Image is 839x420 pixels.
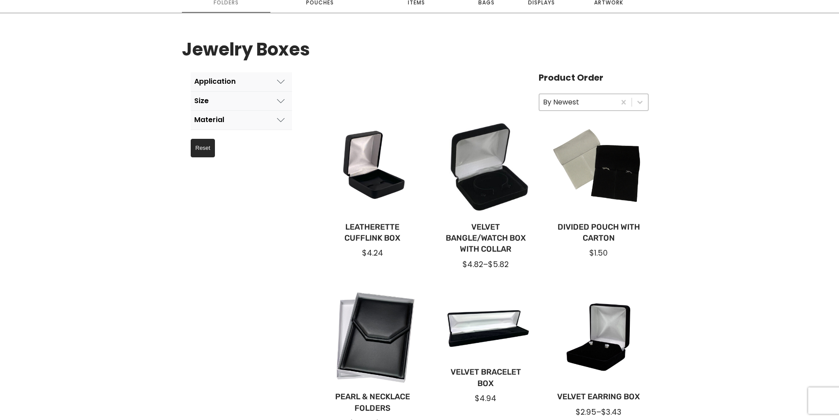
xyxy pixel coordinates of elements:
[601,407,621,417] span: $3.43
[616,94,632,110] button: Clear
[443,367,528,389] a: Velvet Bracelet Box
[443,393,528,404] div: $4.94
[443,222,528,255] a: Velvet Bangle/Watch Box with Collar
[191,111,292,130] button: Material
[194,97,209,105] div: Size
[194,78,236,85] div: Application
[191,139,215,157] button: Reset
[556,222,641,244] a: Divided Pouch with Carton
[556,391,641,402] a: Velvet Earring Box
[194,116,224,124] div: Material
[576,407,596,417] span: $2.95
[462,259,483,270] span: $4.82
[330,248,415,258] div: $4.24
[191,92,292,111] button: Size
[182,35,310,63] h1: Jewelry Boxes
[443,259,528,270] div: –
[539,72,649,83] h4: Product Order
[556,248,641,258] div: $1.50
[556,407,641,417] div: –
[632,94,648,110] button: Toggle List
[330,222,415,244] a: Leatherette Cufflink Box
[191,72,292,91] button: Application
[330,391,415,413] a: Pearl & Necklace Folders
[488,259,509,270] span: $5.82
